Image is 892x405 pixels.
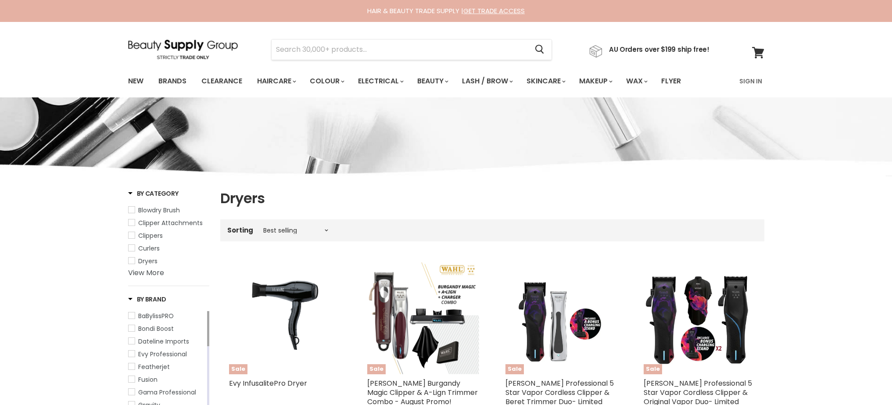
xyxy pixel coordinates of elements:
a: Electrical [351,72,409,90]
span: Evy Professional [138,350,187,358]
a: Bondi Boost [128,324,205,333]
a: Gama Professional [128,387,205,397]
a: View More [128,268,164,278]
nav: Main [117,68,775,94]
ul: Main menu [122,68,711,94]
h3: By Brand [128,295,166,304]
a: Clipper Attachments [128,218,209,228]
img: Evy InfusalitePro Dryer [245,262,324,374]
a: Makeup [573,72,618,90]
h1: Dryers [220,189,764,208]
a: Wax [620,72,653,90]
a: Fusion [128,375,205,384]
span: Sale [505,364,524,374]
form: Product [271,39,552,60]
button: Search [528,39,552,60]
a: Evy Professional [128,349,205,359]
span: Fusion [138,375,158,384]
a: Brands [152,72,193,90]
h3: By Category [128,189,179,198]
a: Wahl Professional 5 Star Vapor Cordless Clipper & Beret Trimmer Duo- Limited EditionSale [505,262,617,374]
a: Dateline Imports [128,337,205,346]
label: Sorting [227,226,253,234]
a: Wahl Burgandy Magic Clipper & A-Lign Trimmer Combo - August Promo!Sale [367,262,479,374]
a: Clearance [195,72,249,90]
a: Beauty [411,72,454,90]
span: Clippers [138,231,163,240]
img: Wahl Professional 5 Star Vapor Cordless Clipper & Original Vapor Duo- Limited Edition [644,262,756,374]
span: Curlers [138,244,160,253]
a: Evy InfusalitePro DryerSale [229,262,341,374]
span: Dateline Imports [138,337,189,346]
a: Curlers [128,244,209,253]
span: Bondi Boost [138,324,174,333]
img: Wahl Burgandy Magic Clipper & A-Lign Trimmer Combo - August Promo! [367,262,479,374]
a: Sign In [734,72,767,90]
span: Sale [644,364,662,374]
a: Blowdry Brush [128,205,209,215]
a: Flyer [655,72,688,90]
span: Dryers [138,257,158,265]
a: Clippers [128,231,209,240]
a: Dryers [128,256,209,266]
a: Featherjet [128,362,205,372]
a: GET TRADE ACCESS [463,6,525,15]
span: Sale [229,364,247,374]
a: Wahl Professional 5 Star Vapor Cordless Clipper & Original Vapor Duo- Limited EditionSale [644,262,756,374]
span: Sale [367,364,386,374]
span: Blowdry Brush [138,206,180,215]
a: Colour [303,72,350,90]
a: Haircare [251,72,301,90]
span: Clipper Attachments [138,219,203,227]
div: HAIR & BEAUTY TRADE SUPPLY | [117,7,775,15]
a: New [122,72,150,90]
img: Wahl Professional 5 Star Vapor Cordless Clipper & Beret Trimmer Duo- Limited Edition [505,262,617,374]
iframe: Gorgias live chat messenger [848,364,883,396]
a: Lash / Brow [455,72,518,90]
span: Featherjet [138,362,170,371]
input: Search [272,39,528,60]
a: Evy InfusalitePro Dryer [229,378,307,388]
a: Skincare [520,72,571,90]
span: Gama Professional [138,388,196,397]
a: BaBylissPRO [128,311,205,321]
span: BaBylissPRO [138,312,174,320]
